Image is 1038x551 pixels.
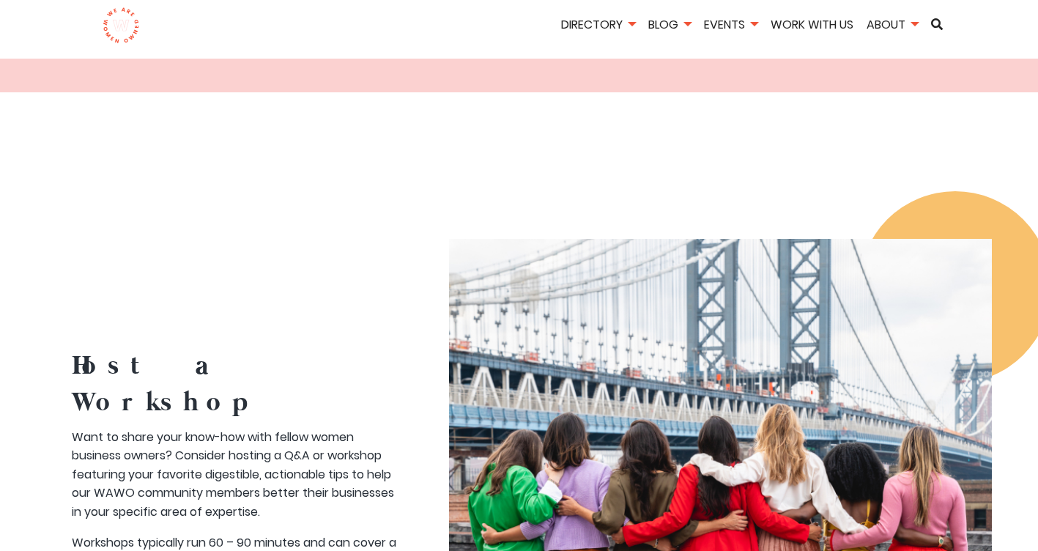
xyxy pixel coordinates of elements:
h3: Host a Workshop [72,348,401,422]
a: Blog [643,16,696,33]
p: Want to share your know-how with fellow women business owners? Consider hosting a Q&A or workshop... [72,428,401,522]
a: Search [926,18,948,30]
a: Work With Us [765,16,859,33]
li: Directory [556,15,640,37]
li: Events [699,15,763,37]
a: About [861,16,923,33]
li: About [861,15,923,37]
li: Blog [643,15,696,37]
a: Directory [556,16,640,33]
img: logo [103,7,140,44]
a: Events [699,16,763,33]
